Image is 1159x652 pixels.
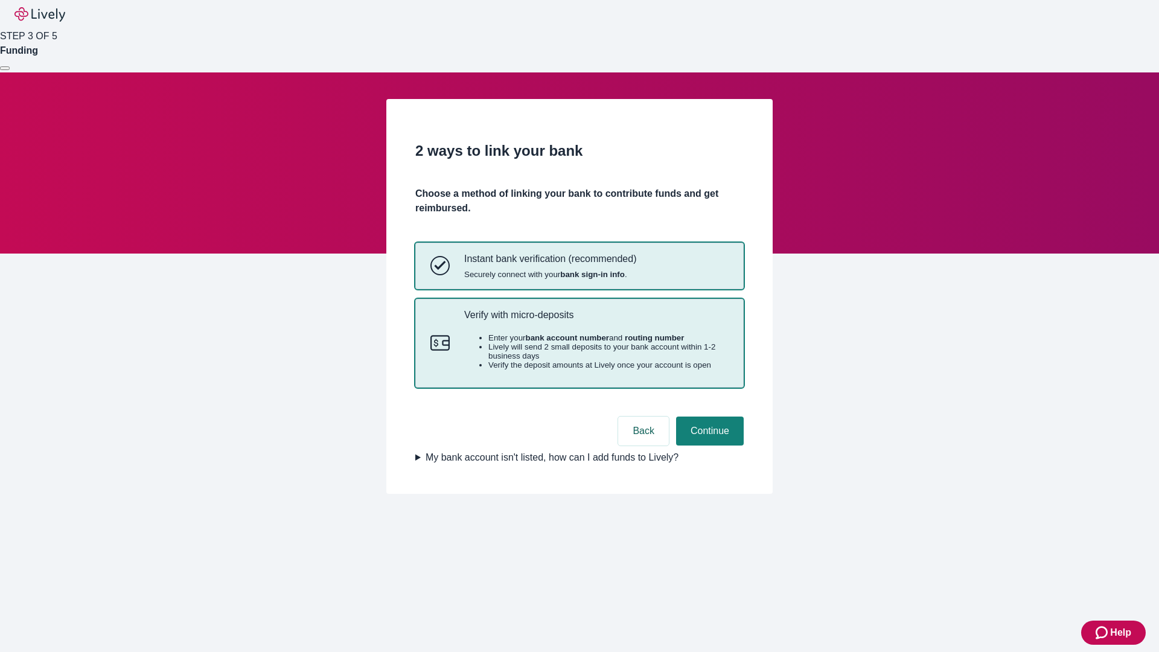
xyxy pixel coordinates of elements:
button: Zendesk support iconHelp [1081,621,1146,645]
button: Micro-depositsVerify with micro-depositsEnter yourbank account numberand routing numberLively wil... [416,299,743,388]
svg: Zendesk support icon [1096,625,1110,640]
strong: routing number [625,333,684,342]
svg: Micro-deposits [430,333,450,353]
button: Continue [676,417,744,446]
img: Lively [14,7,65,22]
h2: 2 ways to link your bank [415,140,744,162]
h4: Choose a method of linking your bank to contribute funds and get reimbursed. [415,187,744,216]
strong: bank sign-in info [560,270,625,279]
p: Instant bank verification (recommended) [464,253,636,264]
button: Instant bank verificationInstant bank verification (recommended)Securely connect with yourbank si... [416,243,743,288]
svg: Instant bank verification [430,256,450,275]
li: Enter your and [488,333,729,342]
li: Verify the deposit amounts at Lively once your account is open [488,360,729,369]
button: Back [618,417,669,446]
li: Lively will send 2 small deposits to your bank account within 1-2 business days [488,342,729,360]
strong: bank account number [526,333,610,342]
summary: My bank account isn't listed, how can I add funds to Lively? [415,450,744,465]
span: Securely connect with your . [464,270,636,279]
p: Verify with micro-deposits [464,309,729,321]
span: Help [1110,625,1131,640]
